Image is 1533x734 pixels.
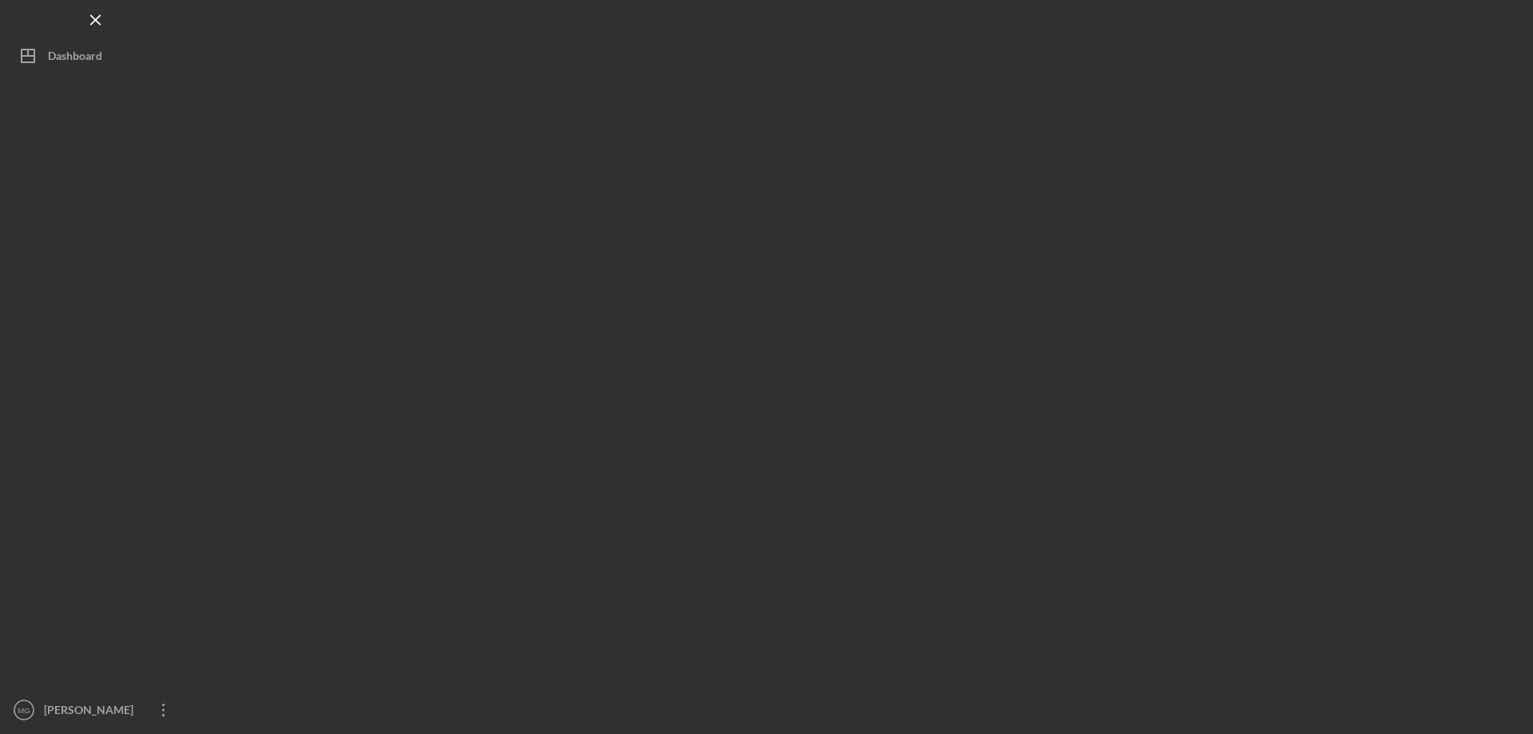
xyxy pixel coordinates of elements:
[18,706,30,715] text: MG
[48,40,102,76] div: Dashboard
[40,694,144,730] div: [PERSON_NAME]
[8,694,184,726] button: MG[PERSON_NAME]
[8,40,184,72] button: Dashboard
